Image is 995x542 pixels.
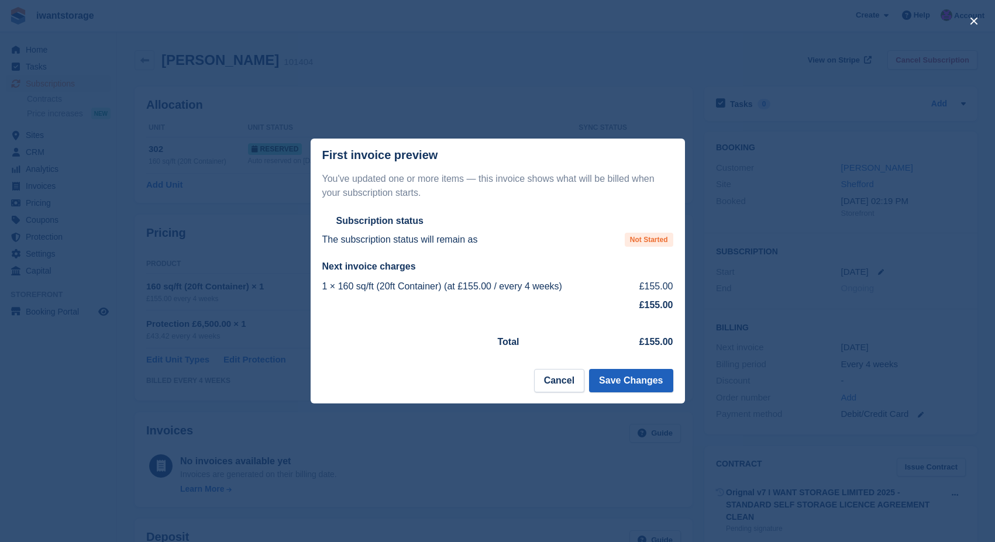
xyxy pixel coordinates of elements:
span: Not Started [625,233,673,247]
button: Cancel [534,369,584,392]
strong: Total [498,337,519,347]
td: £155.00 [629,277,673,296]
button: Save Changes [589,369,673,392]
strong: £155.00 [639,337,673,347]
h2: Next invoice charges [322,261,673,272]
p: First invoice preview [322,149,438,162]
button: close [965,12,983,30]
p: You've updated one or more items — this invoice shows what will be billed when your subscription ... [322,172,673,200]
h2: Subscription status [336,215,424,227]
strong: £155.00 [639,300,673,310]
td: 1 × 160 sq/ft (20ft Container) (at £155.00 / every 4 weeks) [322,277,630,296]
p: The subscription status will remain as [322,233,478,247]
